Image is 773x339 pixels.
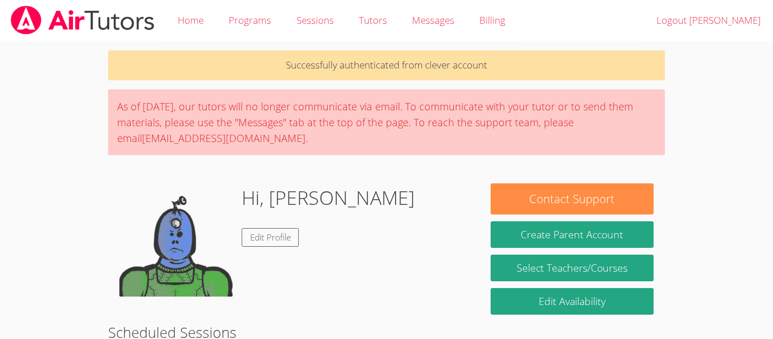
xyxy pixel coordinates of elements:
[242,228,299,247] a: Edit Profile
[242,183,415,212] h1: Hi, [PERSON_NAME]
[10,6,156,35] img: airtutors_banner-c4298cdbf04f3fff15de1276eac7730deb9818008684d7c2e4769d2f7ddbe033.png
[491,183,654,214] button: Contact Support
[491,255,654,281] a: Select Teachers/Courses
[119,183,233,297] img: default.png
[108,89,665,155] div: As of [DATE], our tutors will no longer communicate via email. To communicate with your tutor or ...
[491,288,654,315] a: Edit Availability
[491,221,654,248] button: Create Parent Account
[412,14,454,27] span: Messages
[108,50,665,80] p: Successfully authenticated from clever account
